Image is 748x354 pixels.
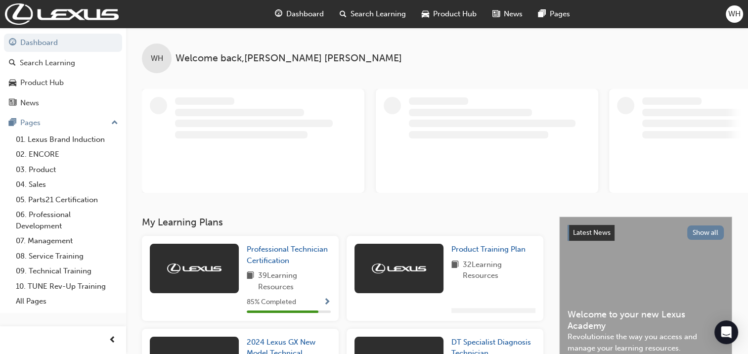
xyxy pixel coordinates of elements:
[538,8,546,20] span: pages-icon
[12,294,122,309] a: All Pages
[167,264,221,273] img: Trak
[414,4,484,24] a: car-iconProduct Hub
[568,309,724,331] span: Welcome to your new Lexus Academy
[4,32,122,114] button: DashboardSearch LearningProduct HubNews
[109,334,116,347] span: prev-icon
[451,259,459,281] span: book-icon
[451,244,529,255] a: Product Training Plan
[340,8,347,20] span: search-icon
[728,8,741,20] span: WH
[9,119,16,128] span: pages-icon
[275,8,282,20] span: guage-icon
[504,8,523,20] span: News
[20,77,64,88] div: Product Hub
[4,54,122,72] a: Search Learning
[12,233,122,249] a: 07. Management
[451,245,526,254] span: Product Training Plan
[247,270,254,292] span: book-icon
[332,4,414,24] a: search-iconSearch Learning
[550,8,570,20] span: Pages
[20,117,41,129] div: Pages
[12,147,122,162] a: 02. ENCORE
[9,79,16,88] span: car-icon
[492,8,500,20] span: news-icon
[726,5,743,23] button: WH
[323,296,331,309] button: Show Progress
[9,99,16,108] span: news-icon
[12,132,122,147] a: 01. Lexus Brand Induction
[433,8,477,20] span: Product Hub
[20,57,75,69] div: Search Learning
[568,225,724,241] a: Latest NewsShow all
[4,94,122,112] a: News
[323,298,331,307] span: Show Progress
[20,97,39,109] div: News
[12,162,122,177] a: 03. Product
[12,279,122,294] a: 10. TUNE Rev-Up Training
[9,59,16,68] span: search-icon
[573,228,611,237] span: Latest News
[12,192,122,208] a: 05. Parts21 Certification
[12,249,122,264] a: 08. Service Training
[12,264,122,279] a: 09. Technical Training
[12,207,122,233] a: 06. Professional Development
[267,4,332,24] a: guage-iconDashboard
[484,4,530,24] a: news-iconNews
[4,114,122,132] button: Pages
[351,8,406,20] span: Search Learning
[4,34,122,52] a: Dashboard
[247,244,331,266] a: Professional Technician Certification
[422,8,429,20] span: car-icon
[286,8,324,20] span: Dashboard
[372,264,426,273] img: Trak
[9,39,16,47] span: guage-icon
[247,245,328,265] span: Professional Technician Certification
[247,297,296,308] span: 85 % Completed
[176,53,402,64] span: Welcome back , [PERSON_NAME] [PERSON_NAME]
[714,320,738,344] div: Open Intercom Messenger
[687,225,724,240] button: Show all
[568,331,724,354] span: Revolutionise the way you access and manage your learning resources.
[258,270,331,292] span: 39 Learning Resources
[12,177,122,192] a: 04. Sales
[111,117,118,130] span: up-icon
[5,3,119,25] img: Trak
[151,53,163,64] span: WH
[4,74,122,92] a: Product Hub
[530,4,578,24] a: pages-iconPages
[142,217,543,228] h3: My Learning Plans
[463,259,535,281] span: 32 Learning Resources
